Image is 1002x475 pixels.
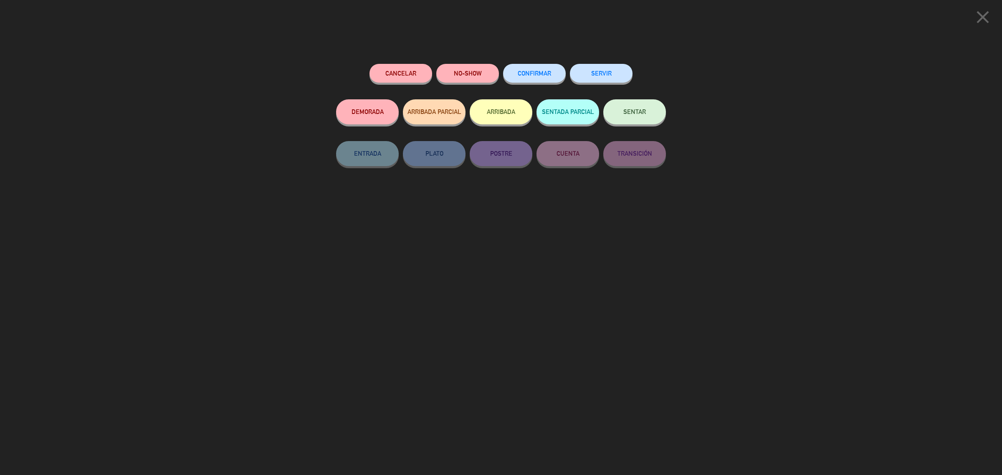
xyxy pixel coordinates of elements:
[536,141,599,166] button: CUENTA
[503,64,566,83] button: CONFIRMAR
[570,64,633,83] button: SERVIR
[623,108,646,115] span: SENTAR
[407,108,461,115] span: ARRIBADA PARCIAL
[403,141,466,166] button: PLATO
[970,6,996,31] button: close
[536,99,599,124] button: SENTADA PARCIAL
[403,99,466,124] button: ARRIBADA PARCIAL
[336,99,399,124] button: DEMORADA
[603,141,666,166] button: TRANSICIÓN
[369,64,432,83] button: Cancelar
[603,99,666,124] button: SENTAR
[518,70,551,77] span: CONFIRMAR
[470,99,532,124] button: ARRIBADA
[972,7,993,28] i: close
[336,141,399,166] button: ENTRADA
[470,141,532,166] button: POSTRE
[436,64,499,83] button: NO-SHOW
